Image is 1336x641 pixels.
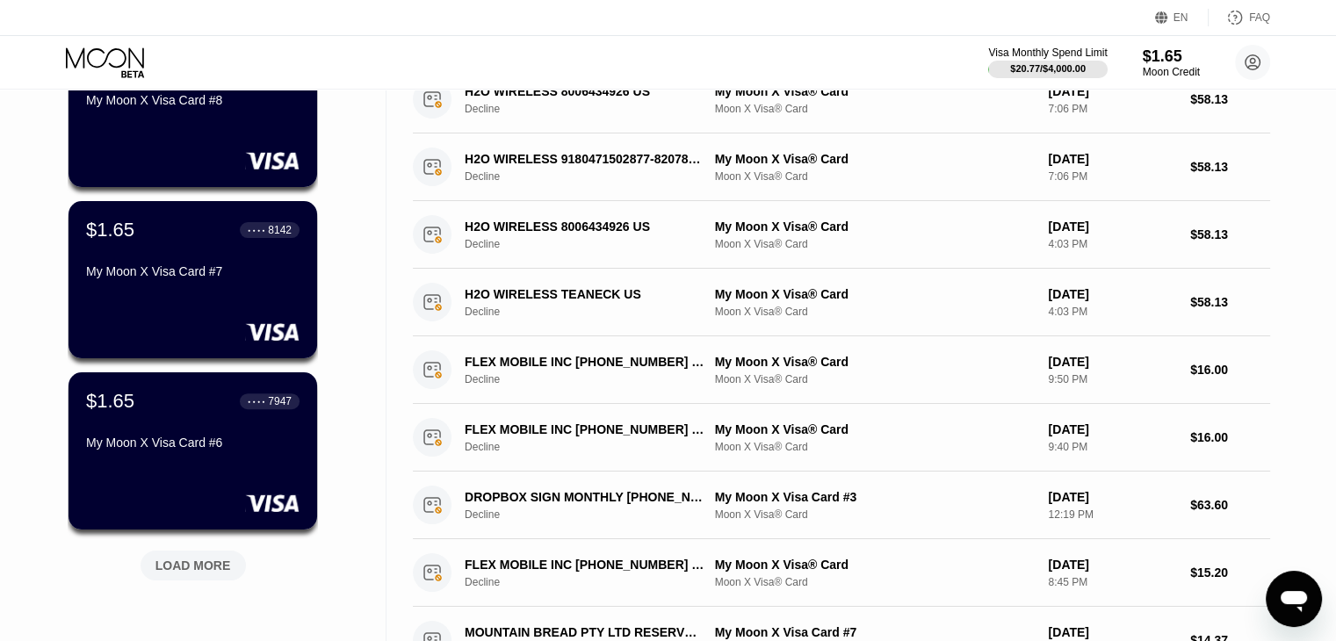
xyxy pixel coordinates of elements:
[465,441,724,453] div: Decline
[1249,11,1270,24] div: FAQ
[69,30,317,187] div: $1.65● ● ● ●4547My Moon X Visa Card #8
[715,170,1035,183] div: Moon X Visa® Card
[1155,9,1209,26] div: EN
[465,306,724,318] div: Decline
[1143,47,1200,78] div: $1.65Moon Credit
[86,93,300,107] div: My Moon X Visa Card #8
[1048,508,1176,521] div: 12:19 PM
[988,47,1107,78] div: Visa Monthly Spend Limit$20.77/$4,000.00
[1190,160,1270,174] div: $58.13
[1048,576,1176,588] div: 8:45 PM
[413,66,1270,133] div: H2O WIRELESS 8006434926 USDeclineMy Moon X Visa® CardMoon X Visa® Card[DATE]7:06 PM$58.13
[86,390,134,413] div: $1.65
[715,422,1035,436] div: My Moon X Visa® Card
[1048,441,1176,453] div: 9:40 PM
[1048,84,1176,98] div: [DATE]
[1143,47,1200,66] div: $1.65
[1190,363,1270,377] div: $16.00
[69,201,317,358] div: $1.65● ● ● ●8142My Moon X Visa Card #7
[465,355,705,369] div: FLEX MOBILE INC [PHONE_NUMBER] US
[988,47,1107,59] div: Visa Monthly Spend Limit
[1174,11,1188,24] div: EN
[465,220,705,234] div: H2O WIRELESS 8006434926 US
[465,508,724,521] div: Decline
[465,103,724,115] div: Decline
[413,336,1270,404] div: FLEX MOBILE INC [PHONE_NUMBER] USDeclineMy Moon X Visa® CardMoon X Visa® Card[DATE]9:50 PM$16.00
[465,84,705,98] div: H2O WIRELESS 8006434926 US
[1048,152,1176,166] div: [DATE]
[1048,373,1176,385] div: 9:50 PM
[715,84,1035,98] div: My Moon X Visa® Card
[69,372,317,529] div: $1.65● ● ● ●7947My Moon X Visa Card #6
[465,373,724,385] div: Decline
[715,355,1035,369] div: My Moon X Visa® Card
[715,238,1035,250] div: Moon X Visa® Card
[465,238,724,250] div: Decline
[413,472,1270,539] div: DROPBOX SIGN MONTHLY [PHONE_NUMBER] USDeclineMy Moon X Visa Card #3Moon X Visa® Card[DATE]12:19 P...
[268,395,292,407] div: 7947
[465,152,705,166] div: H2O WIRELESS 9180471502877-8207873 US
[715,490,1035,504] div: My Moon X Visa Card #3
[413,201,1270,269] div: H2O WIRELESS 8006434926 USDeclineMy Moon X Visa® CardMoon X Visa® Card[DATE]4:03 PM$58.13
[1190,227,1270,241] div: $58.13
[1209,9,1270,26] div: FAQ
[413,133,1270,201] div: H2O WIRELESS 9180471502877-8207873 USDeclineMy Moon X Visa® CardMoon X Visa® Card[DATE]7:06 PM$58.13
[86,219,134,241] div: $1.65
[465,422,705,436] div: FLEX MOBILE INC [PHONE_NUMBER] US
[715,373,1035,385] div: Moon X Visa® Card
[1048,238,1176,250] div: 4:03 PM
[715,220,1035,234] div: My Moon X Visa® Card
[268,224,292,236] div: 8142
[1048,558,1176,572] div: [DATE]
[715,287,1035,301] div: My Moon X Visa® Card
[1048,306,1176,318] div: 4:03 PM
[127,544,259,580] div: LOAD MORE
[715,558,1035,572] div: My Moon X Visa® Card
[1190,92,1270,106] div: $58.13
[715,508,1035,521] div: Moon X Visa® Card
[715,306,1035,318] div: Moon X Visa® Card
[1010,63,1086,74] div: $20.77 / $4,000.00
[248,227,265,233] div: ● ● ● ●
[1048,490,1176,504] div: [DATE]
[465,170,724,183] div: Decline
[1048,625,1176,639] div: [DATE]
[1048,103,1176,115] div: 7:06 PM
[413,269,1270,336] div: H2O WIRELESS TEANECK USDeclineMy Moon X Visa® CardMoon X Visa® Card[DATE]4:03 PM$58.13
[1266,571,1322,627] iframe: Button to launch messaging window
[715,576,1035,588] div: Moon X Visa® Card
[1048,422,1176,436] div: [DATE]
[1048,355,1176,369] div: [DATE]
[413,404,1270,472] div: FLEX MOBILE INC [PHONE_NUMBER] USDeclineMy Moon X Visa® CardMoon X Visa® Card[DATE]9:40 PM$16.00
[715,103,1035,115] div: Moon X Visa® Card
[1190,430,1270,444] div: $16.00
[715,152,1035,166] div: My Moon X Visa® Card
[1048,220,1176,234] div: [DATE]
[155,558,231,573] div: LOAD MORE
[1048,287,1176,301] div: [DATE]
[1190,498,1270,512] div: $63.60
[1143,66,1200,78] div: Moon Credit
[86,436,300,450] div: My Moon X Visa Card #6
[413,539,1270,607] div: FLEX MOBILE INC [PHONE_NUMBER] USDeclineMy Moon X Visa® CardMoon X Visa® Card[DATE]8:45 PM$15.20
[465,490,705,504] div: DROPBOX SIGN MONTHLY [PHONE_NUMBER] US
[715,441,1035,453] div: Moon X Visa® Card
[465,558,705,572] div: FLEX MOBILE INC [PHONE_NUMBER] US
[465,625,705,639] div: MOUNTAIN BREAD PTY LTD RESERVOIR AU
[1048,170,1176,183] div: 7:06 PM
[248,399,265,404] div: ● ● ● ●
[465,576,724,588] div: Decline
[715,625,1035,639] div: My Moon X Visa Card #7
[1190,565,1270,580] div: $15.20
[465,287,705,301] div: H2O WIRELESS TEANECK US
[1190,295,1270,309] div: $58.13
[86,264,300,278] div: My Moon X Visa Card #7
